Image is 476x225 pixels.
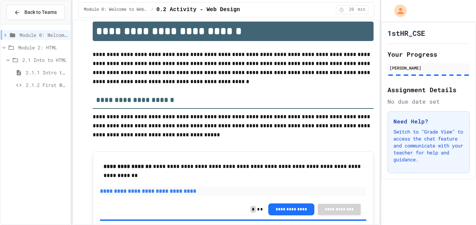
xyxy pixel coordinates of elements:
[24,9,57,16] span: Back to Teams
[346,7,357,13] span: 20
[390,65,468,71] div: [PERSON_NAME]
[156,6,240,14] span: 0.2 Activity - Web Design
[6,5,65,20] button: Back to Teams
[26,81,68,89] span: 2.1.2 First Webpage
[387,49,470,59] h2: Your Progress
[387,28,425,38] h1: 1stHR_CSE
[358,7,366,13] span: min
[20,31,68,39] span: Module 0: Welcome to Web Development
[18,44,68,51] span: Module 2: HTML
[387,97,470,106] div: No due date set
[393,117,464,126] h3: Need Help?
[387,85,470,95] h2: Assignment Details
[84,7,148,13] span: Module 0: Welcome to Web Development
[26,69,68,76] span: 2.1.1 Intro to HTML
[387,3,408,19] div: My Account
[151,7,153,13] span: /
[22,56,68,64] span: 2.1 Into to HTML
[393,128,464,163] p: Switch to "Grade View" to access the chat feature and communicate with your teacher for help and ...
